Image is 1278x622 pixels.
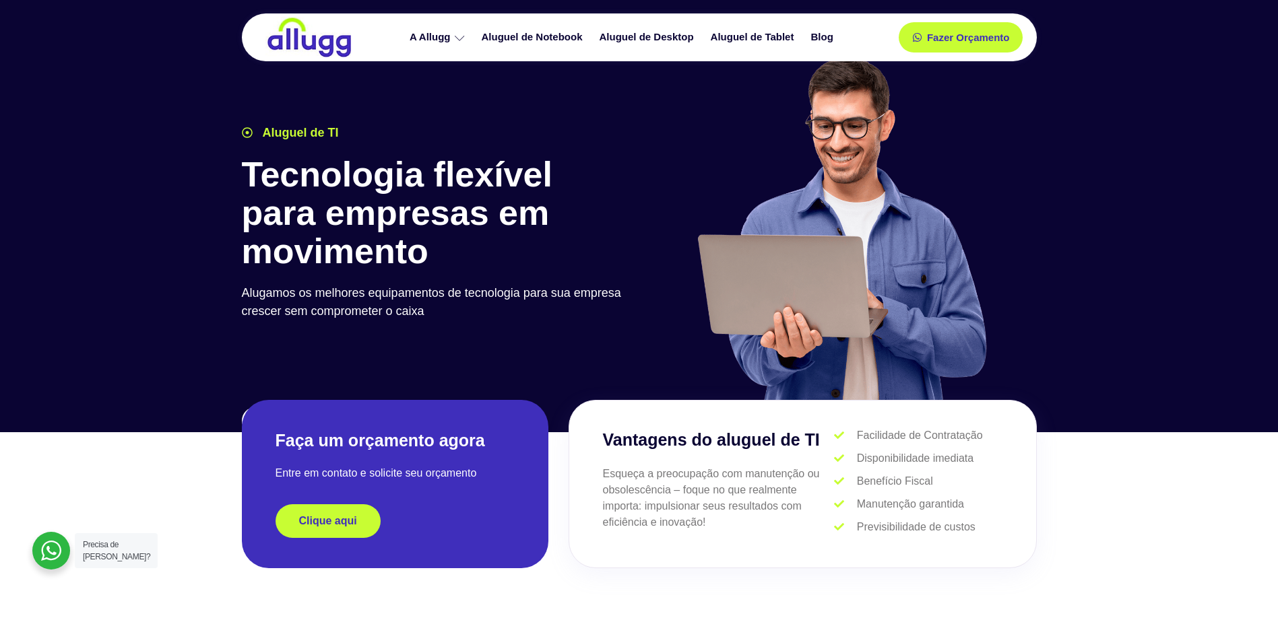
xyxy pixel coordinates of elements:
h3: Vantagens do aluguel de TI [603,427,835,453]
a: Clique aqui [276,504,381,538]
h2: Faça um orçamento agora [276,429,515,452]
span: Benefício Fiscal [854,473,933,489]
span: Manutenção garantida [854,496,964,512]
span: Facilidade de Contratação [854,427,983,444]
a: Aluguel de Notebook [475,26,593,49]
span: Clique aqui [299,516,357,526]
span: Precisa de [PERSON_NAME]? [83,540,150,561]
p: Entre em contato e solicite seu orçamento [276,465,515,481]
a: A Allugg [403,26,475,49]
span: Aluguel de TI [259,124,339,142]
span: Disponibilidade imediata [854,450,973,466]
a: Aluguel de Tablet [704,26,804,49]
img: locação de TI é Allugg [265,17,353,58]
span: Fazer Orçamento [927,32,1010,42]
img: aluguel de ti para startups [693,57,990,400]
p: Esqueça a preocupação com manutenção ou obsolescência – foque no que realmente importa: impulsion... [603,466,835,530]
p: Alugamos os melhores equipamentos de tecnologia para sua empresa crescer sem comprometer o caixa [242,284,633,320]
a: Fazer Orçamento [899,22,1023,53]
a: Aluguel de Desktop [593,26,704,49]
span: Previsibilidade de custos [854,519,976,535]
a: Blog [804,26,843,49]
h1: Tecnologia flexível para empresas em movimento [242,155,633,271]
